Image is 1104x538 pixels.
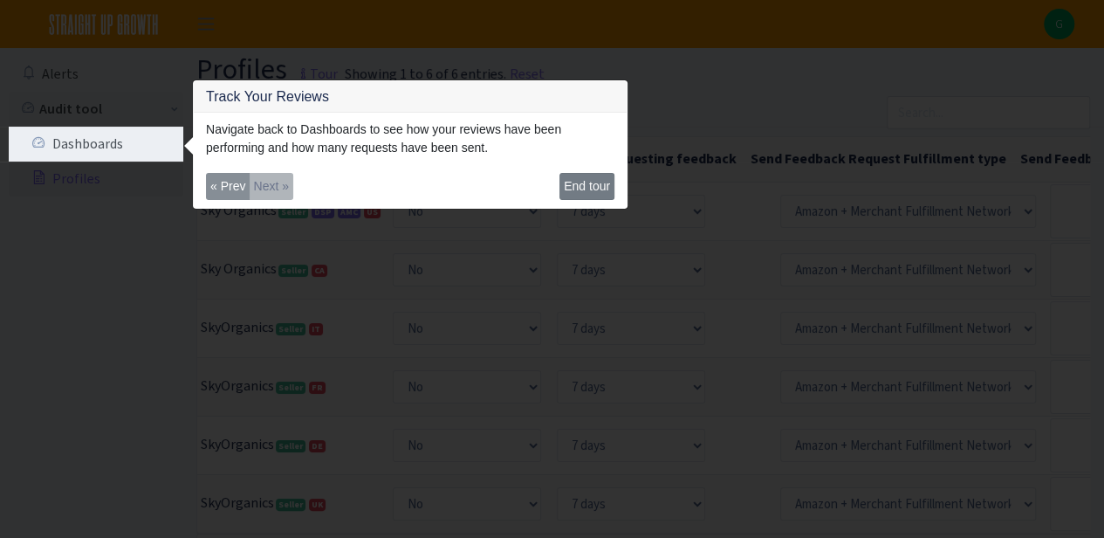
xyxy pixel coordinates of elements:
[206,173,250,200] button: « Prev
[194,81,627,113] h3: Track Your Reviews
[559,173,614,200] button: End tour
[249,173,292,200] button: Next »
[9,127,183,162] a: Dashboards
[194,113,627,165] div: Navigate back to Dashboards to see how your reviews have been performing and how many requests ha...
